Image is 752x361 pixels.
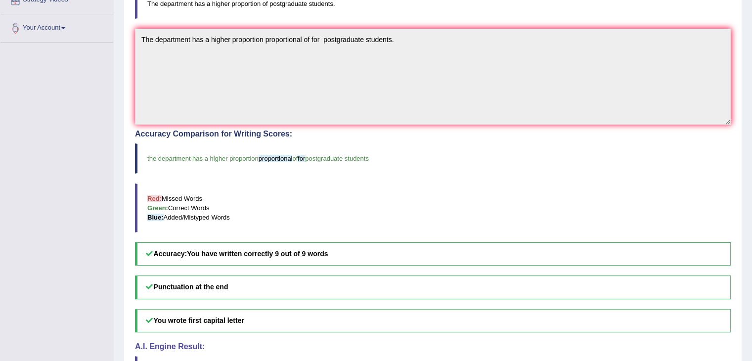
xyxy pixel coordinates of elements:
span: for [298,155,305,162]
h4: A.I. Engine Result: [135,342,731,351]
h5: Punctuation at the end [135,275,731,299]
span: of [292,155,298,162]
span: proportional [259,155,293,162]
h5: Accuracy: [135,242,731,266]
span: the department has a higher proportion [147,155,259,162]
h4: Accuracy Comparison for Writing Scores: [135,130,731,138]
b: Green: [147,204,168,212]
a: Your Account [0,14,113,39]
blockquote: Missed Words Correct Words Added/Mistyped Words [135,183,731,232]
span: postgraduate students [305,155,369,162]
b: Red: [147,195,162,202]
h5: You wrote first capital letter [135,309,731,332]
b: You have written correctly 9 out of 9 words [187,250,328,258]
b: Blue: [147,214,164,221]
